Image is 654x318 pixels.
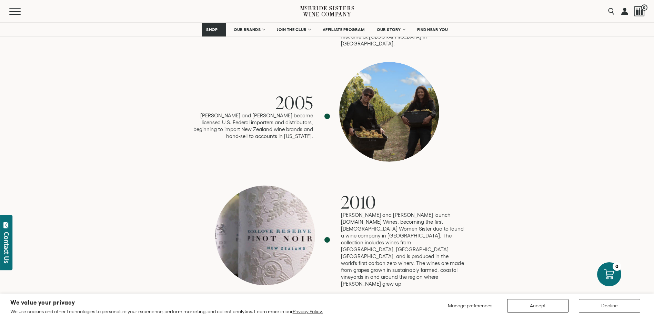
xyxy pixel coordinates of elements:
span: 2010 [341,190,376,214]
button: Mobile Menu Trigger [9,8,34,15]
p: We use cookies and other technologies to personalize your experience, perform marketing, and coll... [10,308,323,315]
div: 0 [613,262,621,271]
p: [PERSON_NAME] and [PERSON_NAME] launch [DOMAIN_NAME] Wines, becoming the first [DEMOGRAPHIC_DATA]... [341,212,465,287]
span: JOIN THE CLUB [277,27,306,32]
a: FIND NEAR YOU [413,23,453,36]
span: 0 [641,4,647,11]
a: Privacy Policy. [293,309,323,314]
a: SHOP [202,23,226,36]
a: OUR BRANDS [229,23,269,36]
span: FIND NEAR YOU [417,27,448,32]
button: Decline [579,299,640,312]
a: JOIN THE CLUB [272,23,315,36]
div: Contact Us [3,232,10,263]
span: OUR STORY [377,27,401,32]
button: Accept [507,299,569,312]
h2: We value your privacy [10,300,323,306]
p: [PERSON_NAME] and [PERSON_NAME] become licensed U.S. Federal importers and distributors, beginnin... [189,112,313,140]
span: OUR BRANDS [234,27,261,32]
span: AFFILIATE PROGRAM [323,27,365,32]
a: AFFILIATE PROGRAM [318,23,369,36]
span: SHOP [206,27,218,32]
span: Manage preferences [448,303,492,308]
a: OUR STORY [372,23,409,36]
button: Manage preferences [444,299,497,312]
span: 2005 [275,91,313,114]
